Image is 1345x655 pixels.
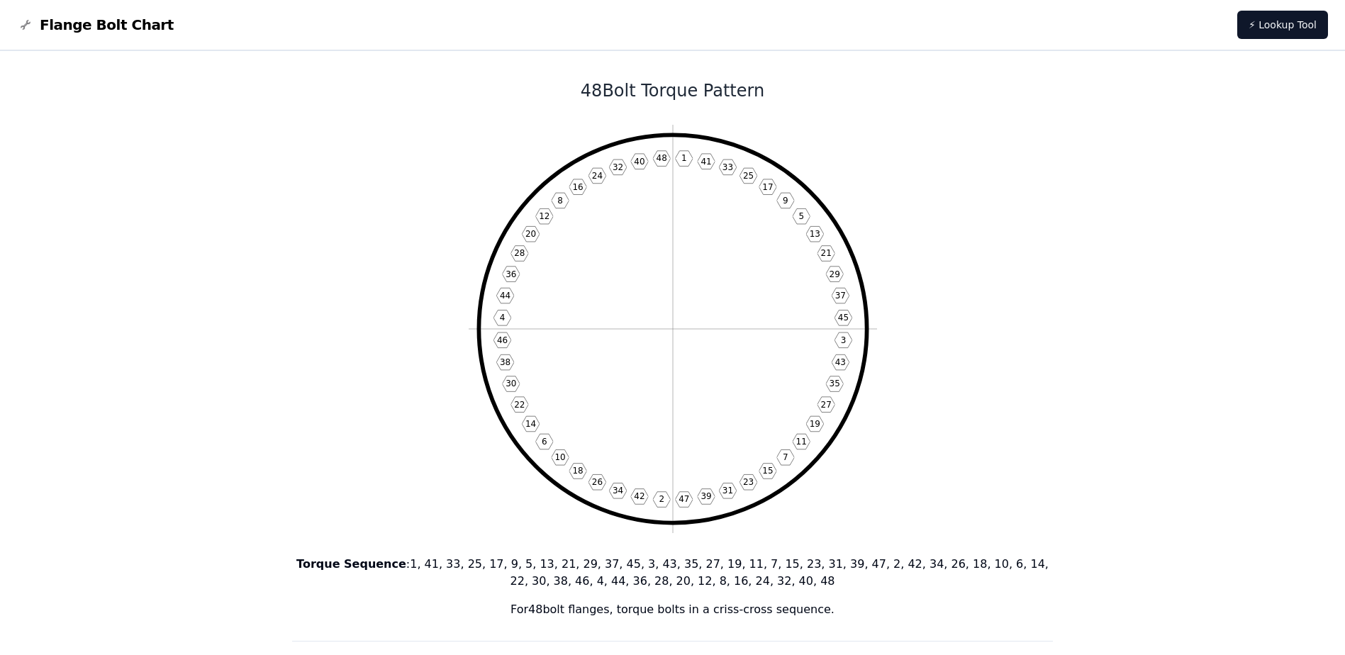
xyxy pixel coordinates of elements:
[820,248,831,258] text: 21
[17,15,174,35] a: Flange Bolt Chart LogoFlange Bolt Chart
[796,437,806,447] text: 11
[835,357,845,367] text: 43
[500,291,510,301] text: 44
[798,211,804,221] text: 5
[783,452,788,462] text: 7
[820,400,831,410] text: 27
[514,248,525,258] text: 28
[554,452,565,462] text: 10
[572,466,583,476] text: 18
[612,486,623,496] text: 34
[679,494,689,504] text: 47
[591,171,602,181] text: 24
[659,494,664,504] text: 2
[701,491,711,501] text: 39
[500,357,510,367] text: 38
[539,211,549,221] text: 12
[296,557,406,571] b: Torque Sequence
[634,157,644,167] text: 40
[40,15,174,35] span: Flange Bolt Chart
[525,229,535,239] text: 20
[612,162,623,172] text: 32
[742,477,753,487] text: 23
[496,335,507,345] text: 46
[840,335,846,345] text: 3
[809,229,820,239] text: 13
[829,269,839,279] text: 29
[742,171,753,181] text: 25
[809,419,820,429] text: 19
[681,154,686,164] text: 1
[557,196,563,206] text: 8
[292,79,1054,102] h1: 48 Bolt Torque Pattern
[701,157,711,167] text: 41
[837,313,848,323] text: 45
[506,379,516,388] text: 30
[656,154,666,164] text: 48
[572,182,583,192] text: 16
[829,379,839,388] text: 35
[525,419,535,429] text: 14
[514,400,525,410] text: 22
[722,162,732,172] text: 33
[835,291,845,301] text: 37
[722,486,732,496] text: 31
[292,556,1054,590] p: : 1, 41, 33, 25, 17, 9, 5, 13, 21, 29, 37, 45, 3, 43, 35, 27, 19, 11, 7, 15, 23, 31, 39, 47, 2, 4...
[292,601,1054,618] p: For 48 bolt flanges, torque bolts in a criss-cross sequence.
[634,491,644,501] text: 42
[541,437,547,447] text: 6
[499,313,505,323] text: 4
[762,182,773,192] text: 17
[1237,11,1328,39] a: ⚡ Lookup Tool
[17,16,34,33] img: Flange Bolt Chart Logo
[783,196,788,206] text: 9
[506,269,516,279] text: 36
[762,466,773,476] text: 15
[591,477,602,487] text: 26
